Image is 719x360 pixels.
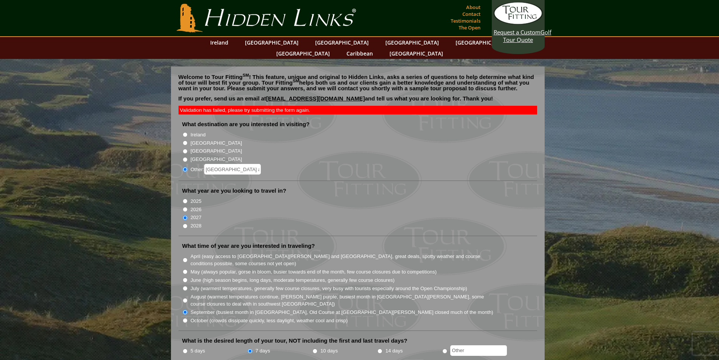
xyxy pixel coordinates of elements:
[191,253,494,267] label: April (easy access to [GEOGRAPHIC_DATA][PERSON_NAME] and [GEOGRAPHIC_DATA], great deals, spotty w...
[191,164,261,175] label: Other:
[179,96,537,107] p: If you prefer, send us an email at and tell us what you are looking for. Thank you!
[182,242,315,250] label: What time of year are you interested in traveling?
[182,121,310,128] label: What destination are you interested in visiting?
[191,214,202,221] label: 2027
[273,48,334,59] a: [GEOGRAPHIC_DATA]
[191,277,395,284] label: June (high season begins, long days, moderate temperatures, generally few course closures)
[494,28,540,36] span: Request a Custom
[182,337,408,345] label: What is the desired length of your tour, NOT including the first and last travel days?
[204,164,261,175] input: Other:
[385,347,403,355] label: 14 days
[457,22,482,33] a: The Open
[266,95,365,102] a: [EMAIL_ADDRESS][DOMAIN_NAME]
[382,37,443,48] a: [GEOGRAPHIC_DATA]
[449,15,482,26] a: Testimonials
[182,187,286,195] label: What year are you looking to travel in?
[191,206,202,213] label: 2026
[191,222,202,230] label: 2028
[191,147,242,155] label: [GEOGRAPHIC_DATA]
[191,139,242,147] label: [GEOGRAPHIC_DATA]
[191,156,242,163] label: [GEOGRAPHIC_DATA]
[256,347,270,355] label: 7 days
[206,37,232,48] a: Ireland
[191,347,205,355] label: 5 days
[179,74,537,91] p: Welcome to Tour Fitting ! This feature, unique and original to Hidden Links, asks a series of que...
[241,37,302,48] a: [GEOGRAPHIC_DATA]
[464,2,482,12] a: About
[191,309,493,316] label: September (busiest month in [GEOGRAPHIC_DATA], Old Course at [GEOGRAPHIC_DATA][PERSON_NAME] close...
[386,48,447,59] a: [GEOGRAPHIC_DATA]
[320,347,338,355] label: 10 days
[191,198,202,205] label: 2025
[191,317,348,324] label: October (crowds dissipate quickly, less daylight, weather cool and crisp)
[243,73,249,77] sup: SM
[343,48,377,59] a: Caribbean
[191,268,437,276] label: May (always popular, gorse in bloom, busier towards end of the month, few course closures due to ...
[191,293,494,308] label: August (warmest temperatures continue, [PERSON_NAME] purple, busiest month in [GEOGRAPHIC_DATA][P...
[179,106,537,114] div: Validation has failed, please try submitting the form again.
[460,9,482,19] a: Contact
[452,37,513,48] a: [GEOGRAPHIC_DATA]
[293,79,299,83] sup: SM
[191,131,206,139] label: Ireland
[191,285,467,292] label: July (warmest temperatures, generally few course closures, very busy with tourists especially aro...
[311,37,373,48] a: [GEOGRAPHIC_DATA]
[450,345,507,356] input: Other
[494,2,543,43] a: Request a CustomGolf Tour Quote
